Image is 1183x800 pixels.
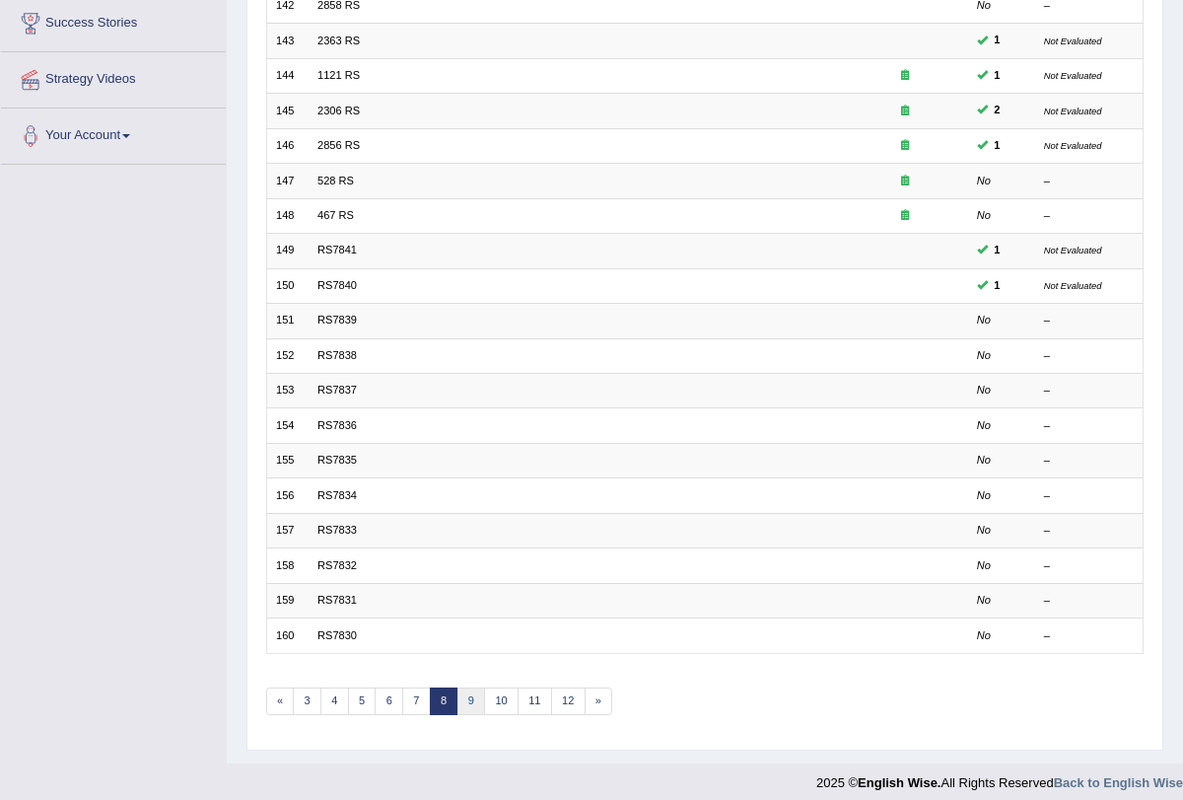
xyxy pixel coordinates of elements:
[977,384,991,396] em: No
[484,688,519,715] a: 10
[518,688,552,715] a: 11
[266,24,309,58] td: 143
[977,559,991,571] em: No
[317,209,354,221] a: 467 RS
[317,175,354,186] a: 528 RS
[977,594,991,606] em: No
[977,454,991,466] em: No
[1044,488,1134,504] div: –
[266,164,309,198] td: 147
[317,629,357,641] a: RS7830
[851,174,958,189] div: Exam occurring question
[851,138,958,154] div: Exam occurring question
[317,419,357,431] a: RS7836
[851,104,958,119] div: Exam occurring question
[1044,280,1102,291] small: Not Evaluated
[317,314,357,326] a: RS7839
[317,35,360,46] a: 2363 RS
[317,559,357,571] a: RS7832
[317,69,360,81] a: 1121 RS
[317,594,357,606] a: RS7831
[266,268,309,303] td: 150
[988,137,1007,155] span: You can still take this question
[293,688,321,715] a: 3
[1044,453,1134,469] div: –
[266,374,309,408] td: 153
[1044,383,1134,399] div: –
[1044,245,1102,255] small: Not Evaluated
[317,454,357,466] a: RS7835
[266,198,309,233] td: 148
[266,548,309,583] td: 158
[457,688,486,715] a: 9
[317,244,357,255] a: RS7841
[1044,558,1134,574] div: –
[977,489,991,501] em: No
[266,304,309,338] td: 151
[1054,775,1183,790] a: Back to English Wise
[266,618,309,653] td: 160
[266,408,309,443] td: 154
[266,58,309,93] td: 144
[266,234,309,268] td: 149
[1044,106,1102,116] small: Not Evaluated
[317,489,357,501] a: RS7834
[1,52,226,102] a: Strategy Videos
[1044,174,1134,189] div: –
[988,102,1007,119] span: You can still take this question
[1044,628,1134,644] div: –
[266,583,309,618] td: 159
[317,105,360,116] a: 2306 RS
[317,384,357,396] a: RS7837
[977,629,991,641] em: No
[988,277,1007,295] span: You can still take this question
[816,764,1183,792] div: 2025 © All Rights Reserved
[977,209,991,221] em: No
[317,524,357,536] a: RS7833
[375,688,403,715] a: 6
[1044,593,1134,609] div: –
[266,478,309,513] td: 156
[317,139,360,151] a: 2856 RS
[266,513,309,547] td: 157
[1044,313,1134,328] div: –
[851,208,958,224] div: Exam occurring question
[988,67,1007,85] span: You can still take this question
[977,175,991,186] em: No
[1044,208,1134,224] div: –
[977,419,991,431] em: No
[430,688,458,715] a: 8
[585,688,613,715] a: »
[402,688,431,715] a: 7
[988,242,1007,259] span: You can still take this question
[266,688,295,715] a: «
[851,68,958,84] div: Exam occurring question
[317,279,357,291] a: RS7840
[266,94,309,128] td: 145
[551,688,586,715] a: 12
[1,109,226,158] a: Your Account
[1044,418,1134,434] div: –
[266,338,309,373] td: 152
[858,775,940,790] strong: English Wise.
[977,349,991,361] em: No
[348,688,377,715] a: 5
[977,524,991,536] em: No
[320,688,349,715] a: 4
[977,314,991,326] em: No
[1044,140,1102,151] small: Not Evaluated
[1044,348,1134,364] div: –
[1044,523,1134,539] div: –
[1044,36,1102,46] small: Not Evaluated
[1044,70,1102,81] small: Not Evaluated
[266,443,309,477] td: 155
[317,349,357,361] a: RS7838
[988,32,1007,49] span: You can still take this question
[266,128,309,163] td: 146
